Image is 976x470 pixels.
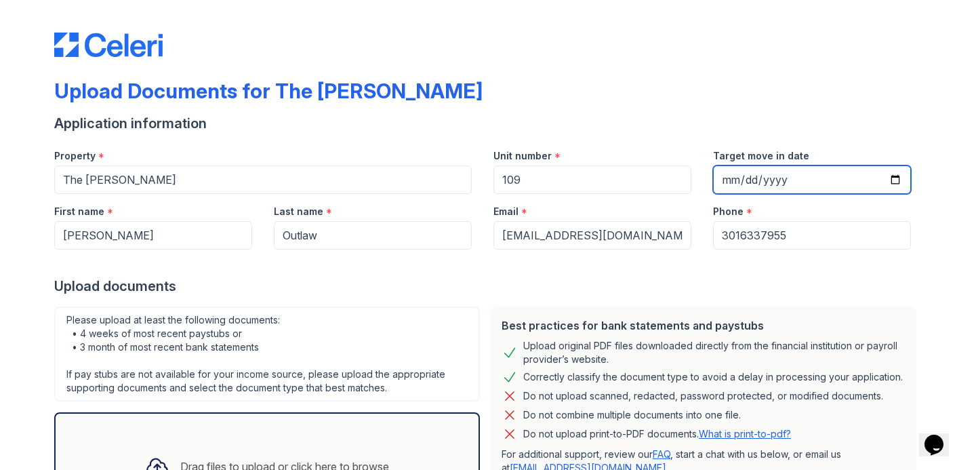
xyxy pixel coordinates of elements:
div: Do not combine multiple documents into one file. [523,407,741,423]
div: Upload original PDF files downloaded directly from the financial institution or payroll provider’... [523,339,906,366]
label: First name [54,205,104,218]
label: Phone [713,205,744,218]
div: Upload documents [54,277,922,296]
label: Unit number [493,149,552,163]
div: Do not upload scanned, redacted, password protected, or modified documents. [523,388,883,404]
img: CE_Logo_Blue-a8612792a0a2168367f1c8372b55b34899dd931a85d93a1a3d3e32e68fde9ad4.png [54,33,163,57]
a: FAQ [653,448,670,460]
label: Target move in date [713,149,809,163]
iframe: chat widget [919,416,962,456]
p: Do not upload print-to-PDF documents. [523,427,791,441]
label: Property [54,149,96,163]
div: Please upload at least the following documents: • 4 weeks of most recent paystubs or • 3 month of... [54,307,480,402]
div: Upload Documents for The [PERSON_NAME] [54,79,483,103]
label: Email [493,205,518,218]
div: Best practices for bank statements and paystubs [502,317,906,334]
div: Correctly classify the document type to avoid a delay in processing your application. [523,369,903,385]
div: Application information [54,114,922,133]
a: What is print-to-pdf? [699,428,791,439]
label: Last name [274,205,323,218]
